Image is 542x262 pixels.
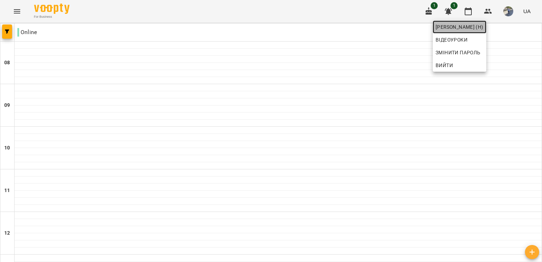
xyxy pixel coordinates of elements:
span: [PERSON_NAME] (н) [436,23,483,31]
span: Змінити пароль [436,48,483,57]
a: [PERSON_NAME] (н) [433,21,486,33]
span: Відеоуроки [436,36,468,44]
a: Відеоуроки [433,33,470,46]
a: Змінити пароль [433,46,486,59]
span: Вийти [436,61,453,70]
button: Вийти [433,59,486,72]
